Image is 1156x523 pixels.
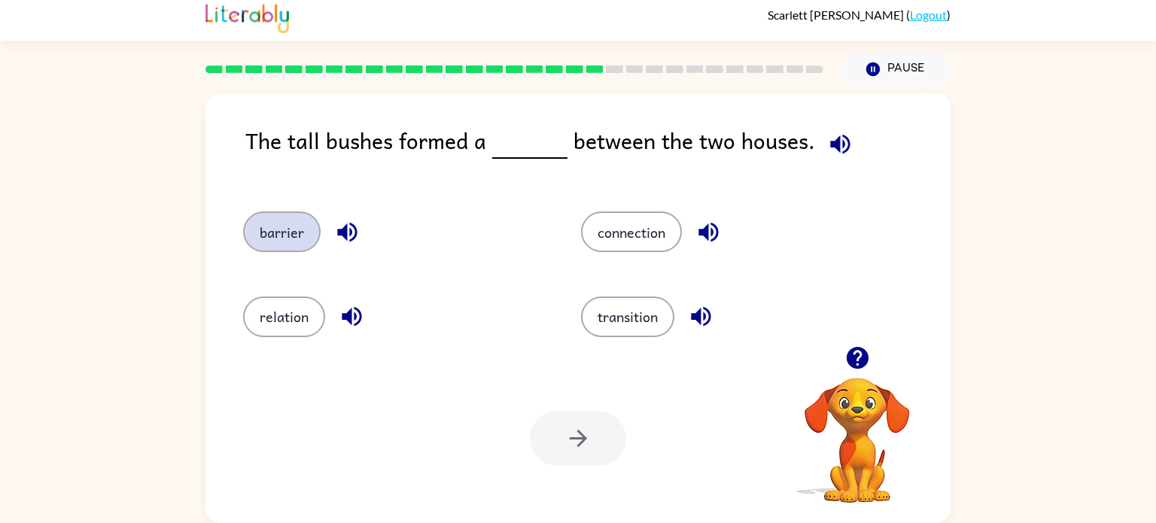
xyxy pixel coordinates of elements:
span: Scarlett [PERSON_NAME] [768,8,906,22]
button: transition [581,296,674,337]
button: connection [581,211,682,252]
button: relation [243,296,325,337]
button: barrier [243,211,321,252]
video: Your browser must support playing .mp4 files to use Literably. Please try using another browser. [782,354,932,505]
div: The tall bushes formed a between the two houses. [245,123,951,181]
button: Pause [841,52,951,87]
div: ( ) [768,8,951,22]
a: Logout [910,8,947,22]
